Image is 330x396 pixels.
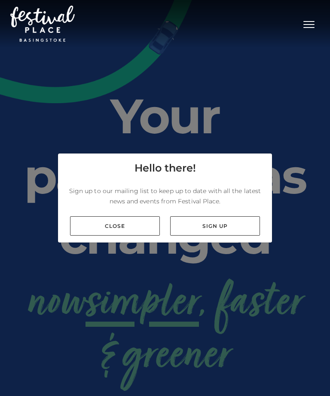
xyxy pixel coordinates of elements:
a: Sign up [170,216,260,236]
p: Sign up to our mailing list to keep up to date with all the latest news and events from Festival ... [65,186,265,206]
img: Festival Place Logo [10,6,75,42]
a: Close [70,216,160,236]
button: Toggle navigation [298,17,320,30]
h4: Hello there! [134,160,196,176]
